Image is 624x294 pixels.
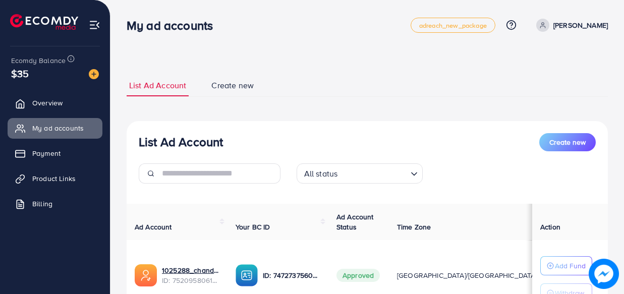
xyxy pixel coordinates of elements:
[555,260,586,272] p: Add Fund
[32,148,61,158] span: Payment
[341,164,406,181] input: Search for option
[549,137,586,147] span: Create new
[10,14,78,30] img: logo
[336,212,374,232] span: Ad Account Status
[11,66,29,81] span: $35
[589,259,619,289] img: image
[8,168,102,189] a: Product Links
[236,222,270,232] span: Your BC ID
[129,80,186,91] span: List Ad Account
[162,275,219,285] span: ID: 7520958061609271313
[540,222,560,232] span: Action
[397,270,537,280] span: [GEOGRAPHIC_DATA]/[GEOGRAPHIC_DATA]
[419,22,487,29] span: adreach_new_package
[139,135,223,149] h3: List Ad Account
[135,264,157,286] img: ic-ads-acc.e4c84228.svg
[263,269,320,281] p: ID: 7472737560574476289
[135,222,172,232] span: Ad Account
[411,18,495,33] a: adreach_new_package
[236,264,258,286] img: ic-ba-acc.ded83a64.svg
[8,93,102,113] a: Overview
[211,80,254,91] span: Create new
[32,199,52,209] span: Billing
[297,163,423,184] div: Search for option
[32,173,76,184] span: Product Links
[532,19,608,32] a: [PERSON_NAME]
[32,123,84,133] span: My ad accounts
[553,19,608,31] p: [PERSON_NAME]
[8,143,102,163] a: Payment
[336,269,380,282] span: Approved
[89,69,99,79] img: image
[540,256,592,275] button: Add Fund
[539,133,596,151] button: Create new
[8,118,102,138] a: My ad accounts
[162,265,219,275] a: 1025288_chandsitara 2_1751109521773
[8,194,102,214] a: Billing
[162,265,219,286] div: <span class='underline'>1025288_chandsitara 2_1751109521773</span></br>7520958061609271313
[89,19,100,31] img: menu
[32,98,63,108] span: Overview
[127,18,221,33] h3: My ad accounts
[397,222,431,232] span: Time Zone
[11,55,66,66] span: Ecomdy Balance
[302,166,340,181] span: All status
